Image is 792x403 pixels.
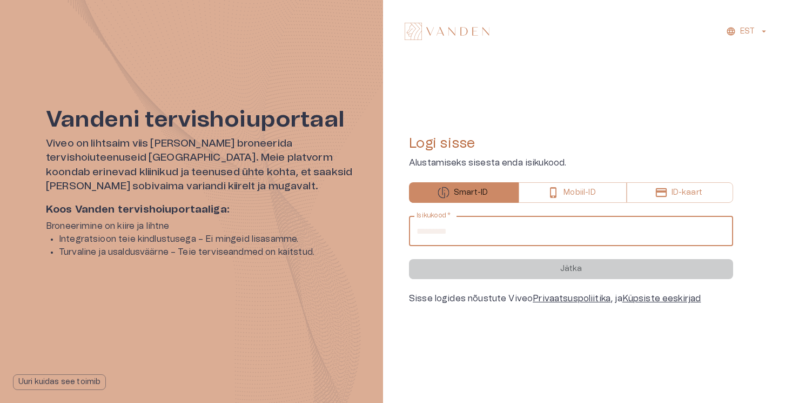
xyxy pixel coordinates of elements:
h4: Logi sisse [409,135,733,152]
a: Küpsiste eeskirjad [622,294,701,303]
p: Uuri kuidas see toimib [18,376,100,388]
p: ID-kaart [672,187,702,199]
p: EST [740,26,755,37]
p: Alustamiseks sisesta enda isikukood. [409,156,733,169]
p: Smart-ID [454,187,488,199]
img: Vanden logo [405,23,489,40]
a: Privaatsuspoliitika [533,294,610,303]
label: Isikukood [417,211,451,220]
button: ID-kaart [627,182,733,203]
button: Smart-ID [409,182,519,203]
div: Sisse logides nõustute Viveo , ja [409,292,733,305]
p: Mobiil-ID [563,187,595,199]
button: Uuri kuidas see toimib [13,374,106,390]
button: Mobiil-ID [519,182,626,203]
button: EST [724,24,770,39]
